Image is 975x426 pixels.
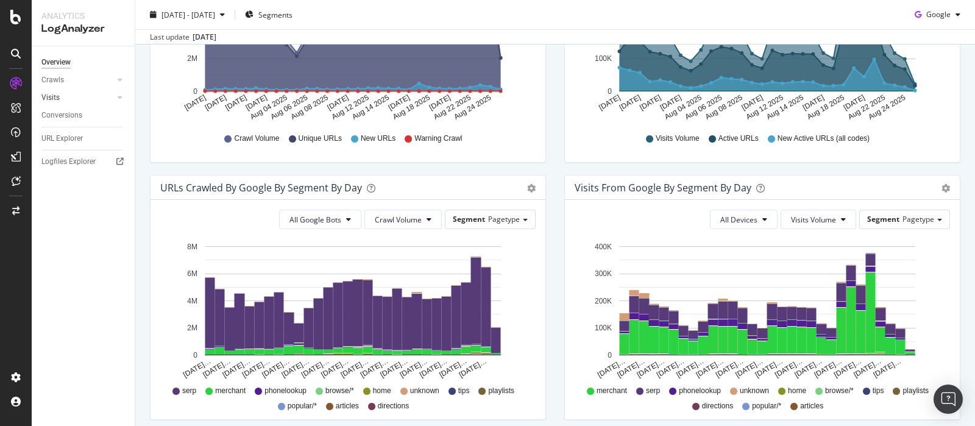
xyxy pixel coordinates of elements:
[595,269,612,278] text: 300K
[659,93,683,112] text: [DATE]
[41,155,96,168] div: Logfiles Explorer
[391,93,431,121] text: Aug 18 2025
[867,93,907,121] text: Aug 24 2025
[182,386,196,396] span: serp
[745,93,785,121] text: Aug 12 2025
[234,133,279,144] span: Crawl Volume
[160,182,362,194] div: URLs Crawled by Google By Segment By Day
[41,74,114,87] a: Crawls
[289,93,330,121] text: Aug 08 2025
[902,214,934,224] span: Pagetype
[325,386,354,396] span: browse/*
[458,386,470,396] span: tips
[595,297,612,305] text: 200K
[215,386,246,396] span: merchant
[941,184,950,193] div: gear
[160,239,530,380] svg: A chart.
[364,210,442,229] button: Crawl Volume
[258,9,292,20] span: Segments
[595,324,612,332] text: 100K
[41,10,125,22] div: Analytics
[656,133,700,144] span: Visits Volume
[41,91,60,104] div: Visits
[432,93,472,121] text: Aug 22 2025
[595,243,612,251] text: 400K
[575,182,751,194] div: Visits from Google By Segment By Day
[193,351,197,360] text: 0
[608,351,612,360] text: 0
[350,93,391,121] text: Aug 14 2025
[752,401,781,411] span: popular/*
[41,74,64,87] div: Crawls
[710,210,778,229] button: All Devices
[800,401,823,411] span: articles
[187,243,197,251] text: 8M
[825,386,854,396] span: browse/*
[289,215,341,225] span: All Google Bots
[41,109,82,122] div: Conversions
[204,93,228,112] text: [DATE]
[902,386,929,396] span: playlists
[618,93,642,112] text: [DATE]
[842,93,867,112] text: [DATE]
[488,214,520,224] span: Pagetype
[846,93,887,121] text: Aug 22 2025
[926,9,951,20] span: Google
[375,215,422,225] span: Crawl Volume
[679,386,721,396] span: phonelookup
[373,386,391,396] span: home
[193,87,197,96] text: 0
[145,5,230,24] button: [DATE] - [DATE]
[527,184,536,193] div: gear
[597,386,627,396] span: merchant
[187,55,197,63] text: 2M
[597,93,622,112] text: [DATE]
[595,55,612,63] text: 100K
[41,155,126,168] a: Logfiles Explorer
[791,215,836,225] span: Visits Volume
[269,93,309,121] text: Aug 06 2025
[150,32,216,43] div: Last update
[187,297,197,305] text: 4M
[788,386,806,396] span: home
[575,239,945,380] svg: A chart.
[378,401,409,411] span: directions
[453,214,485,224] span: Segment
[702,401,733,411] span: directions
[183,93,207,112] text: [DATE]
[410,386,439,396] span: unknown
[288,401,317,411] span: popular/*
[41,132,83,145] div: URL Explorer
[161,9,215,20] span: [DATE] - [DATE]
[608,87,612,96] text: 0
[387,93,411,112] text: [DATE]
[704,93,744,121] text: Aug 08 2025
[740,93,765,112] text: [DATE]
[240,5,297,24] button: Segments
[264,386,307,396] span: phonelookup
[187,269,197,278] text: 6M
[663,93,703,121] text: Aug 04 2025
[718,133,759,144] span: Active URLs
[873,386,884,396] span: tips
[428,93,452,112] text: [DATE]
[740,386,769,396] span: unknown
[765,93,805,121] text: Aug 14 2025
[934,385,963,414] div: Open Intercom Messenger
[326,93,350,112] text: [DATE]
[41,132,126,145] a: URL Explorer
[41,22,125,36] div: LogAnalyzer
[41,56,71,69] div: Overview
[452,93,492,121] text: Aug 24 2025
[41,56,126,69] a: Overview
[806,93,846,121] text: Aug 18 2025
[41,109,126,122] a: Conversions
[778,133,870,144] span: New Active URLs (all codes)
[187,324,197,332] text: 2M
[224,93,248,112] text: [DATE]
[638,93,662,112] text: [DATE]
[249,93,289,121] text: Aug 04 2025
[646,386,660,396] span: serp
[244,93,269,112] text: [DATE]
